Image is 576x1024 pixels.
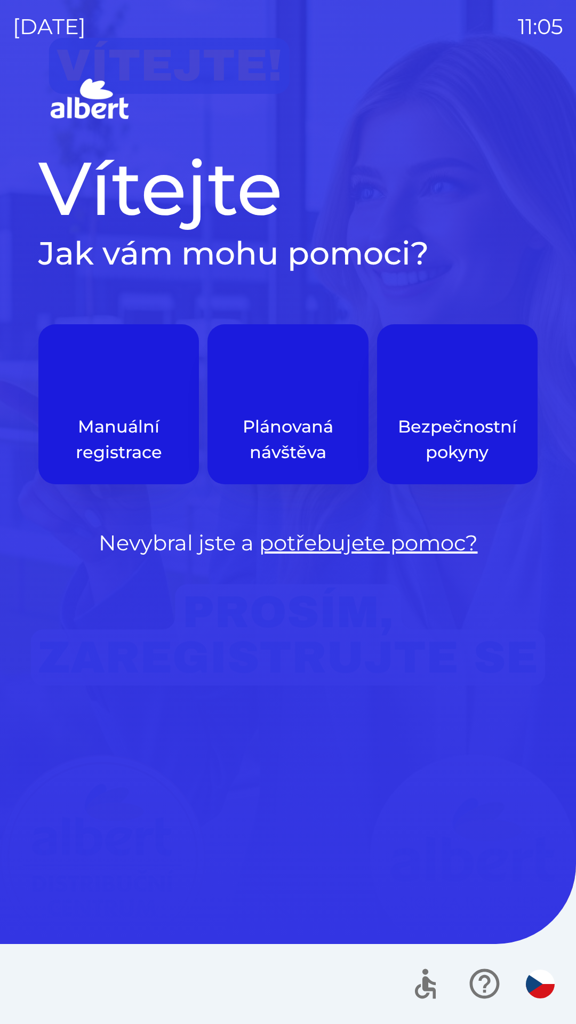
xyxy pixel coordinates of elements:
button: Manuální registrace [38,324,199,484]
a: potřebujete pomoc? [259,530,478,556]
p: Nevybral jste a [38,527,538,559]
p: Manuální registrace [64,414,173,465]
img: cs flag [526,970,555,998]
button: Bezpečnostní pokyny [377,324,538,484]
p: [DATE] [13,11,86,43]
img: Logo [38,75,538,126]
p: Plánovaná návštěva [233,414,342,465]
img: b85e123a-dd5f-4e82-bd26-90b222bbbbcf.png [434,363,481,410]
p: 11:05 [518,11,563,43]
img: d73f94ca-8ab6-4a86-aa04-b3561b69ae4e.png [95,363,142,410]
p: Bezpečnostní pokyny [398,414,517,465]
h1: Vítejte [38,143,538,234]
h2: Jak vám mohu pomoci? [38,234,538,273]
button: Plánovaná návštěva [207,324,368,484]
img: e9efe3d3-6003-445a-8475-3fd9a2e5368f.png [265,363,311,410]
